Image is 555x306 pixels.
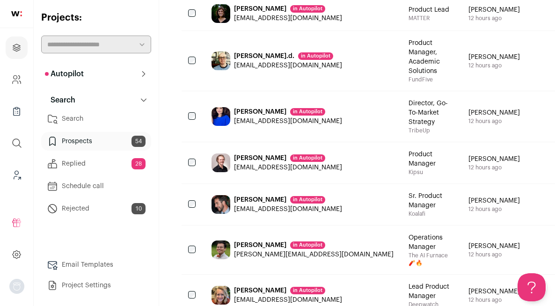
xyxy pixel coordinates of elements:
[41,255,151,274] a: Email Templates
[409,282,453,301] span: Lead Product Manager
[290,108,325,116] div: in Autopilot
[9,279,24,294] img: nopic.png
[290,5,325,13] div: in Autopilot
[409,127,453,134] span: TribeUp
[290,196,325,204] div: in Autopilot
[234,14,342,23] div: [EMAIL_ADDRESS][DOMAIN_NAME]
[234,61,342,70] div: [EMAIL_ADDRESS][DOMAIN_NAME]
[290,287,325,294] div: in Autopilot
[9,279,24,294] button: Open dropdown
[212,195,230,214] img: 950a77bf7518bbd975bcd4f913d3c0e475e5024b3ea0befda9c089829148371b.jpg
[41,132,151,151] a: Prospects54
[468,241,520,251] span: [PERSON_NAME]
[409,15,449,22] span: MATTER
[409,233,453,252] span: Operations Manager
[234,51,342,61] div: [PERSON_NAME].d.
[212,107,230,126] img: a8553a91248cec6f8e2c385628011890d99d1db4b046123f26d1ed33907f0f07
[409,210,453,218] span: Koalafi
[45,68,84,80] p: Autopilot
[409,191,453,210] span: Sr. Product Manager
[212,153,230,172] img: 32b16554a78de7b3dafe67b7d38453709cadee56df096504a1c1cfdfa867a2d4
[131,136,146,147] span: 54
[212,286,230,305] img: 8cf3ccb506305f8ddb7fffca8aee901fbc3afa30cf7ceb6fc49dff1a10ea4ae3
[234,250,394,259] div: [PERSON_NAME][EMAIL_ADDRESS][DOMAIN_NAME]
[6,100,28,123] a: Company Lists
[468,251,520,258] span: 12 hours ago
[234,117,342,126] div: [EMAIL_ADDRESS][DOMAIN_NAME]
[468,296,520,304] span: 12 hours ago
[468,164,520,171] span: 12 hours ago
[41,91,151,109] button: Search
[468,154,520,164] span: [PERSON_NAME]
[409,150,453,168] span: Product Manager
[131,158,146,169] span: 28
[468,108,520,117] span: [PERSON_NAME]
[234,204,342,214] div: [EMAIL_ADDRESS][DOMAIN_NAME]
[468,205,520,213] span: 12 hours ago
[41,199,151,218] a: Rejected10
[234,240,394,250] div: [PERSON_NAME]
[409,252,453,267] span: The AI Furnace 🧨🔥
[468,287,520,296] span: [PERSON_NAME]
[468,15,520,22] span: 12 hours ago
[11,11,22,16] img: wellfound-shorthand-0d5821cbd27db2630d0214b213865d53afaa358527fdda9d0ea32b1df1b89c2c.svg
[468,117,520,125] span: 12 hours ago
[409,168,453,176] span: Kipsu
[212,240,230,259] img: bd0dae20dd5a1e042966145eedd505dfda317eaa00aef94924c3dc3ea672b53e.jpg
[409,38,453,76] span: Product Manager, Academic Solutions
[212,4,230,23] img: d65c17ade5c64f7103732e8ba73a47af452c5e892757e24c4e7ccd12acc53a69
[234,286,342,295] div: [PERSON_NAME]
[468,62,520,69] span: 12 hours ago
[41,276,151,295] a: Project Settings
[41,177,151,196] a: Schedule call
[234,4,342,14] div: [PERSON_NAME]
[518,273,546,301] iframe: Help Scout Beacon - Open
[234,295,342,305] div: [EMAIL_ADDRESS][DOMAIN_NAME]
[409,5,449,15] span: Product Lead
[234,163,342,172] div: [EMAIL_ADDRESS][DOMAIN_NAME]
[290,241,325,249] div: in Autopilot
[290,154,325,162] div: in Autopilot
[234,153,342,163] div: [PERSON_NAME]
[409,76,453,83] span: FundFive
[41,65,151,83] button: Autopilot
[212,51,230,70] img: 5e56090a1b4221f7e3924abf328eb68e5d0315fd304479f0c4a16e24d6f202d7.jpg
[234,195,342,204] div: [PERSON_NAME]
[45,95,75,106] p: Search
[6,68,28,91] a: Company and ATS Settings
[41,11,151,24] h2: Projects:
[234,107,342,117] div: [PERSON_NAME]
[41,109,151,128] a: Search
[468,196,520,205] span: [PERSON_NAME]
[6,164,28,186] a: Leads (Backoffice)
[131,203,146,214] span: 10
[298,52,333,60] div: in Autopilot
[468,5,520,15] span: [PERSON_NAME]
[468,52,520,62] span: [PERSON_NAME]
[41,154,151,173] a: Replied28
[6,36,28,59] a: Projects
[409,99,453,127] span: Director, Go-To-Market Strategy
